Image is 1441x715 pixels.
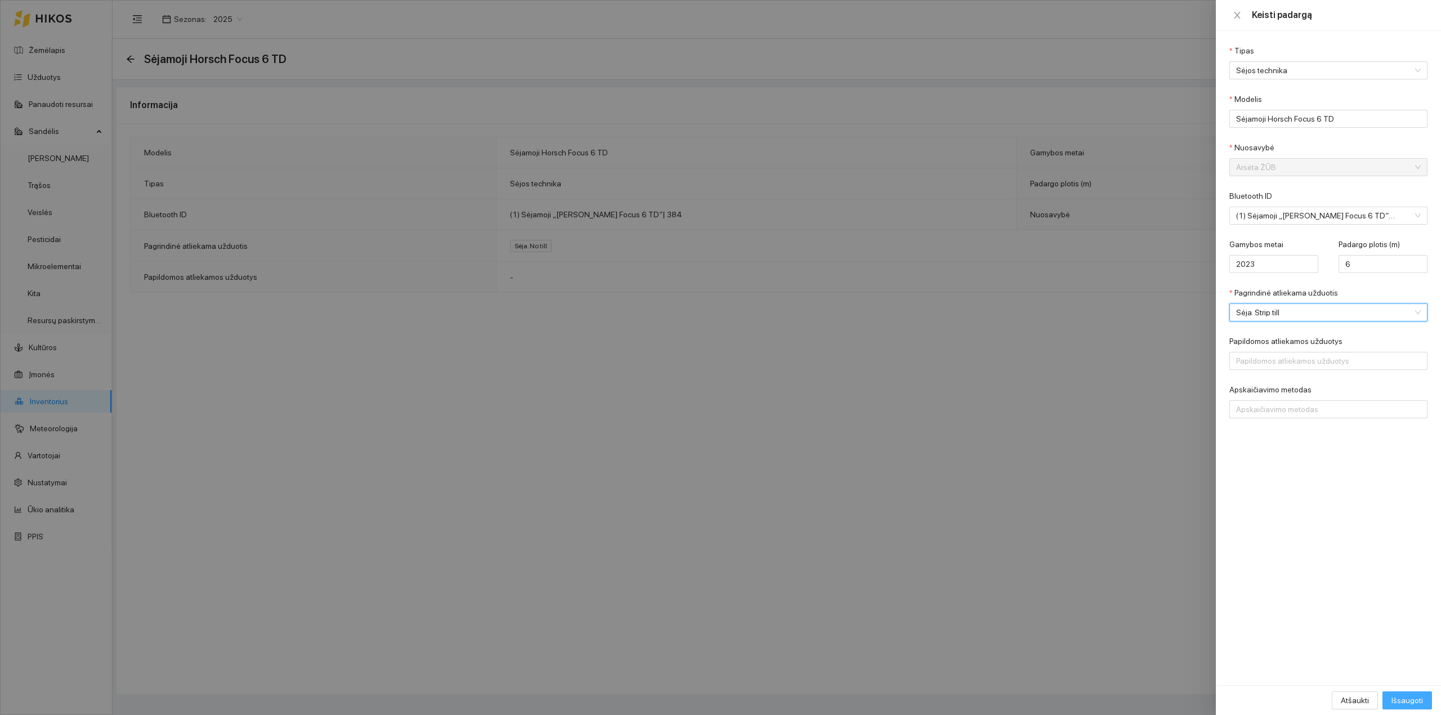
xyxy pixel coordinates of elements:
label: Pagrindinė atliekama užduotis [1229,287,1338,299]
label: Padargo plotis (m) [1339,239,1400,251]
span: Išsaugoti [1391,694,1423,707]
input: Padargo plotis (m) [1339,255,1427,273]
label: Nuosavybė [1229,142,1274,154]
input: Gamybos metai [1229,255,1318,273]
label: Bluetooth ID [1229,190,1272,202]
span: Sėja. Strip till [1236,304,1405,321]
span: (1) Sėjamoji „HORSCH Focus 6 TD“| 384 [1236,207,1405,224]
span: Atšaukti [1341,694,1369,707]
label: Papildomos atliekamos užduotys [1229,336,1342,347]
input: Modelis [1229,110,1427,128]
label: Modelis [1229,93,1262,105]
span: Arsėta ŽŪB [1236,159,1405,176]
button: Išsaugoti [1382,691,1432,709]
span: close [1233,11,1242,20]
label: Apskaičiavimo metodas [1229,384,1312,396]
label: Gamybos metai [1229,239,1283,251]
div: Keisti padargą [1252,9,1427,21]
span: Sėjos technika [1236,62,1405,79]
button: Atšaukti [1332,691,1378,709]
button: Close [1229,10,1245,21]
label: Tipas [1229,45,1254,57]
